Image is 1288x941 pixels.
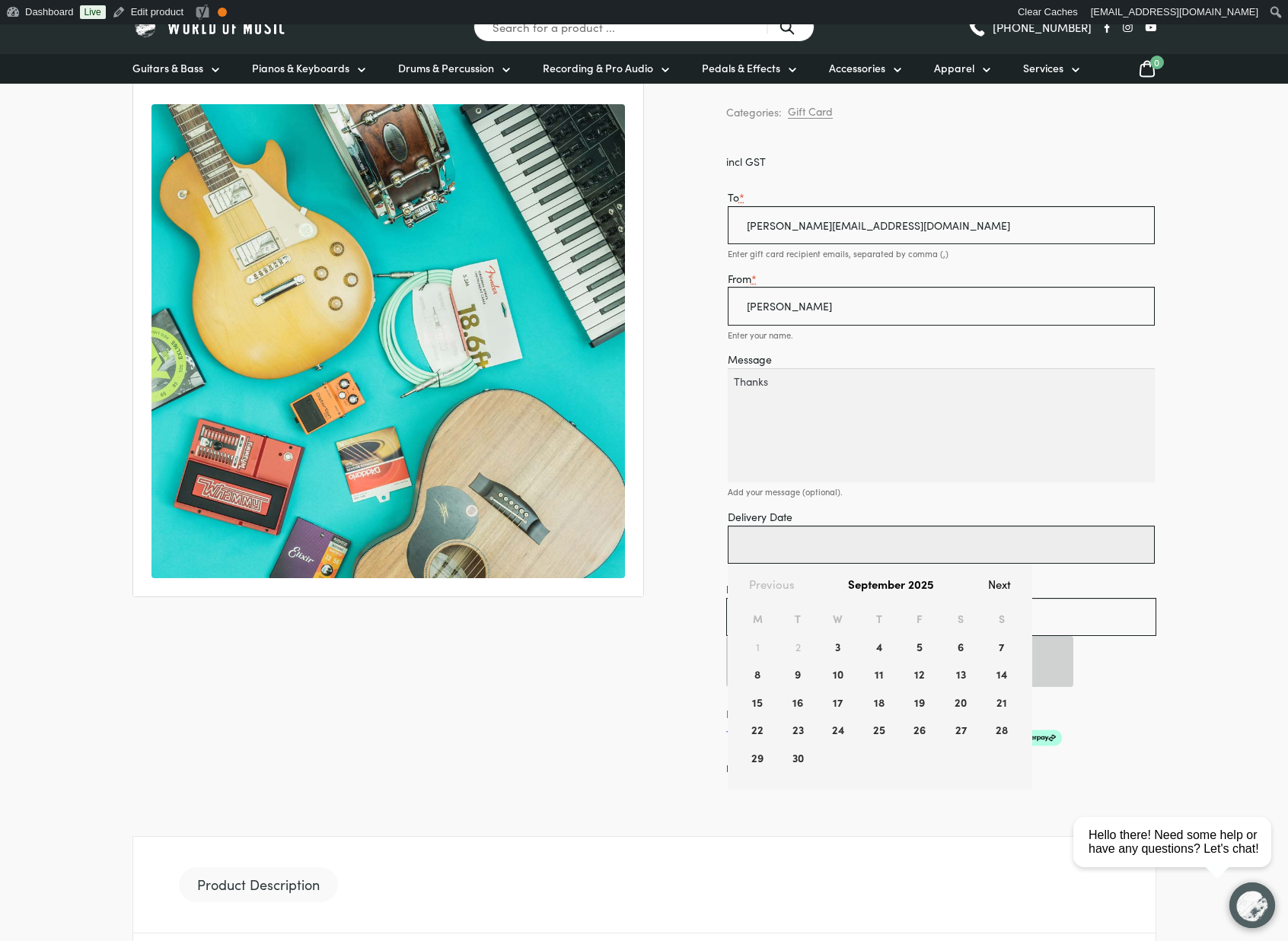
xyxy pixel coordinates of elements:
a: 28 [981,716,1022,744]
a: 23 [778,716,818,744]
a: 4 [859,633,900,661]
span: 0 [1150,56,1164,69]
span: Apparel [934,60,974,76]
span: Friday [900,605,941,633]
iframe: Chat with our support team [1067,774,1288,941]
span: 2025 [908,576,934,592]
img: World of Music [132,15,289,39]
span: Guitars & Bass [132,60,203,76]
a: 11 [859,660,900,688]
a: 12 [900,660,941,688]
a: 8 [738,660,779,688]
a: 30 [778,744,818,772]
a: Next [977,564,1022,605]
div: OK [218,8,227,17]
label: Name your price [726,580,1156,598]
a: Edit [726,761,742,774]
a: 6 [940,633,981,661]
a: 14 [981,660,1022,688]
span: Sunday [981,605,1022,633]
abbr: Required field [739,189,744,205]
label: Message [728,351,1155,368]
img: Pay with Master card, Visa, American Express and Paypal [726,729,1062,747]
span: Payment Options: [726,705,1156,723]
a: 21 [981,688,1022,717]
a: 9 [778,660,818,688]
input: Now [728,526,1155,564]
span: Tuesday [778,605,818,633]
span: [PHONE_NUMBER] [993,21,1092,33]
a: 27 [940,716,981,744]
h1: World of Music Gift Card [726,53,1156,85]
label: From [728,270,1155,288]
a: 19 [900,688,941,717]
span: Pianos & Keyboards [252,60,349,76]
span: Services [1023,60,1063,76]
a: 10 [818,660,859,688]
a: 7 [981,633,1022,661]
span: Recording & Pro Audio [543,60,653,76]
span: 2 [795,639,801,654]
a: 15 [738,688,779,717]
a: Product Description [179,867,338,902]
a: [PHONE_NUMBER] [968,16,1092,39]
label: To [728,189,1155,206]
span: Accessories [829,60,885,76]
a: Gift Card [788,104,833,119]
span: Saturday [940,605,981,633]
input: Search for a product ... [473,12,815,42]
small: Enter your name. [728,329,793,341]
span: Previous [749,576,795,592]
button: Add to cart [726,636,1073,687]
span: Next [988,576,1011,592]
a: 22 [738,716,779,744]
span: Wednesday [818,605,859,633]
a: 26 [900,716,941,744]
small: Add your message (optional). [728,485,843,498]
span: September [848,576,905,592]
a: 24 [818,716,859,744]
span: Categories: [726,103,782,121]
a: 13 [940,660,981,688]
a: 25 [859,716,900,744]
a: Live [80,5,106,19]
span: Pedals & Effects [702,60,780,76]
a: 18 [859,688,900,717]
a: 29 [738,744,779,772]
span: Thursday [859,605,900,633]
abbr: Required field [751,271,757,286]
span: 1 [756,639,760,654]
span: Drums & Percussion [398,60,494,76]
a: Previous [738,564,806,605]
a: 5 [900,633,941,661]
label: Delivery Date [728,508,1155,526]
a: 20 [940,688,981,717]
a: 16 [778,688,818,717]
input: Name your price ( $ ) [726,598,1156,636]
span: Monday [738,605,779,633]
span: incl GST [726,154,766,169]
a: 3 [818,633,859,661]
small: Enter gift card recipient emails, separated by comma (,) [728,247,948,259]
a: 17 [818,688,859,717]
